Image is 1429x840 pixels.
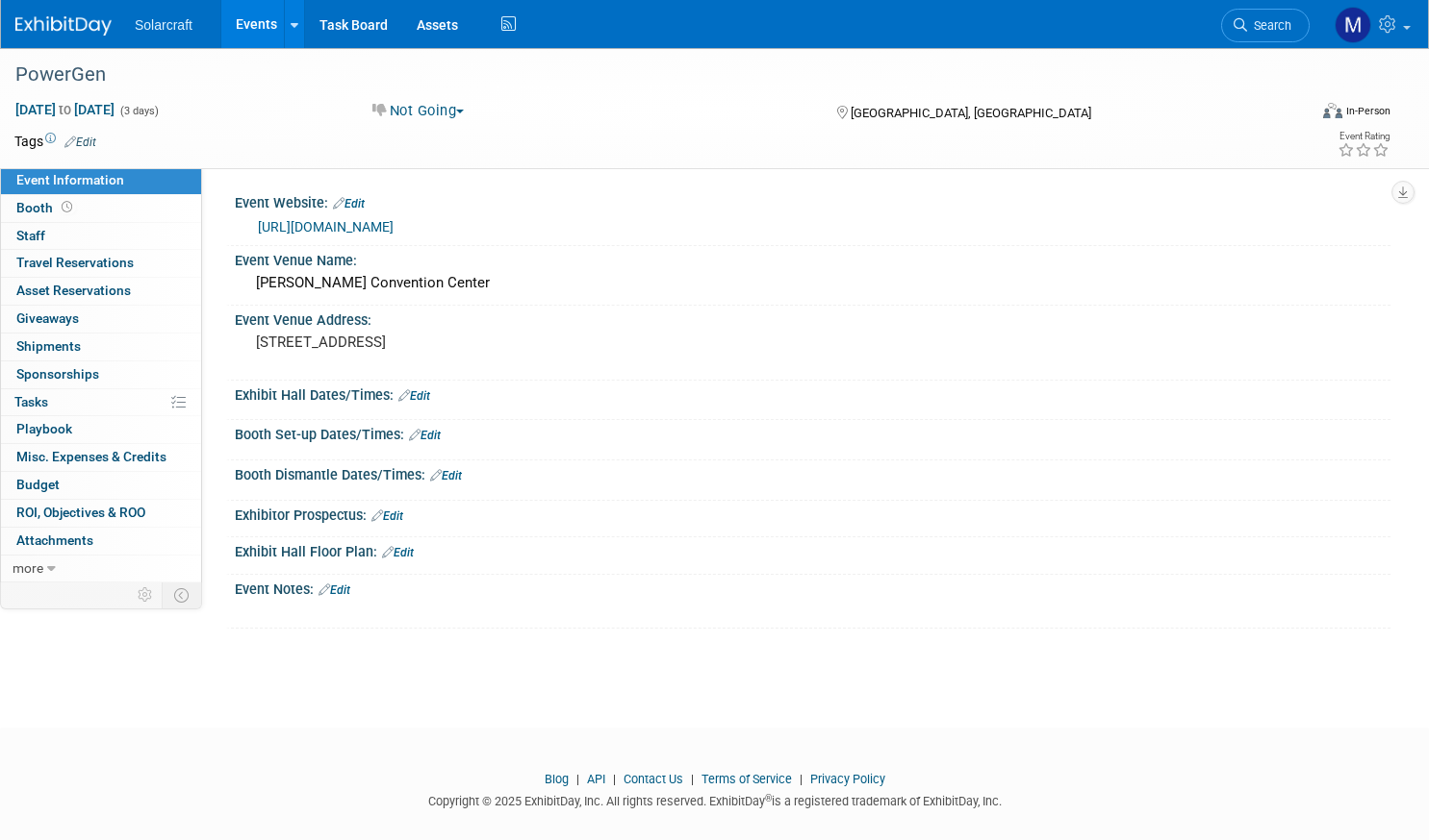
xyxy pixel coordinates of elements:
div: [PERSON_NAME] Convention Center [249,268,1376,298]
a: Search [1221,9,1310,42]
span: Travel Reservations [16,255,134,270]
a: Edit [333,197,365,210]
span: Budget [16,477,60,492]
pre: [STREET_ADDRESS] [256,334,695,351]
div: Exhibit Hall Floor Plan: [235,537,1391,562]
a: Travel Reservations [1,250,201,277]
a: Booth [1,195,201,222]
span: Playbook [16,421,72,436]
a: Edit [319,583,350,597]
div: Exhibit Hall Dates/Times: [235,381,1391,406]
span: | [686,772,699,786]
div: Booth Set-up Dates/Times: [235,420,1391,445]
a: API [587,772,605,786]
span: more [13,560,43,576]
span: | [608,772,621,786]
td: Tags [14,132,96,151]
a: ROI, Objectives & ROO [1,500,201,527]
span: Shipments [16,338,81,354]
img: Format-Inperson.png [1323,103,1342,118]
div: Event Venue Address: [235,306,1391,330]
img: ExhibitDay [15,16,112,36]
a: Sponsorships [1,361,201,388]
img: Madison Fichtner [1335,7,1371,43]
span: Asset Reservations [16,283,131,298]
a: Edit [409,429,441,442]
a: more [1,556,201,582]
a: [URL][DOMAIN_NAME] [258,219,394,235]
a: Edit [398,389,430,403]
span: Staff [16,228,45,243]
div: Event Rating [1338,132,1390,141]
a: Staff [1,223,201,250]
a: Terms of Service [702,772,792,786]
a: Edit [382,546,414,559]
span: (3 days) [118,105,159,117]
a: Giveaways [1,306,201,333]
a: Playbook [1,416,201,443]
span: Giveaways [16,310,79,326]
sup: ® [765,793,772,803]
td: Toggle Event Tabs [163,582,202,607]
span: to [56,102,74,117]
div: Booth Dismantle Dates/Times: [235,460,1391,485]
div: Event Notes: [235,575,1391,600]
a: Blog [545,772,569,786]
span: Booth [16,200,76,215]
span: ROI, Objectives & ROO [16,505,145,520]
span: | [795,772,807,786]
span: Search [1247,18,1291,33]
a: Contact Us [624,772,683,786]
span: Event Information [16,172,124,187]
a: Privacy Policy [810,772,885,786]
a: Misc. Expenses & Credits [1,444,201,471]
td: Personalize Event Tab Strip [129,582,163,607]
span: Attachments [16,532,93,548]
div: In-Person [1345,104,1391,118]
span: [DATE] [DATE] [14,101,115,118]
div: Event Venue Name: [235,246,1391,270]
span: [GEOGRAPHIC_DATA], [GEOGRAPHIC_DATA] [851,106,1091,120]
button: Not Going [366,101,472,121]
div: Event Website: [235,188,1391,213]
a: Edit [64,136,96,149]
a: Asset Reservations [1,278,201,305]
a: Attachments [1,528,201,555]
a: Tasks [1,389,201,416]
a: Budget [1,472,201,499]
a: Edit [430,469,462,482]
span: | [572,772,584,786]
span: Solarcraft [135,17,192,33]
div: PowerGen [9,58,1273,92]
div: Event Format [1186,100,1391,129]
span: Sponsorships [16,366,99,382]
a: Edit [371,509,403,523]
div: Exhibitor Prospectus: [235,501,1391,526]
span: Misc. Expenses & Credits [16,449,166,464]
a: Event Information [1,167,201,194]
span: Tasks [14,394,48,409]
span: Booth not reserved yet [58,200,76,214]
a: Shipments [1,334,201,360]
